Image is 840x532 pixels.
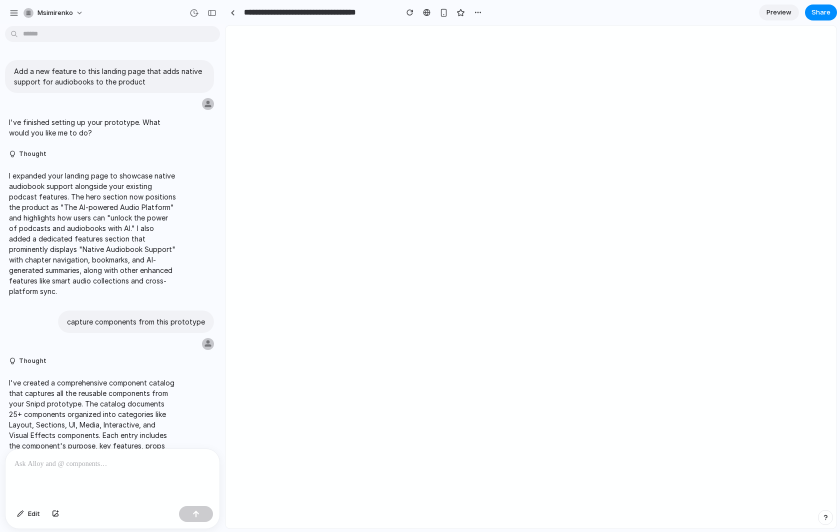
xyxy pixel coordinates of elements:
span: Share [811,7,830,17]
span: Preview [766,7,791,17]
button: Share [805,4,837,20]
span: Edit [28,509,40,519]
p: capture components from this prototype [67,316,205,327]
span: msimirenko [37,8,73,18]
p: I've created a comprehensive component catalog that captures all the reusable components from you... [9,377,176,493]
button: msimirenko [19,5,88,21]
p: I expanded your landing page to showcase native audiobook support alongside your existing podcast... [9,170,176,296]
button: Edit [12,506,45,522]
a: Preview [759,4,799,20]
p: I've finished setting up your prototype. What would you like me to do? [9,117,176,138]
p: Add a new feature to this landing page that adds native support for audiobooks to the product [14,66,205,87]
